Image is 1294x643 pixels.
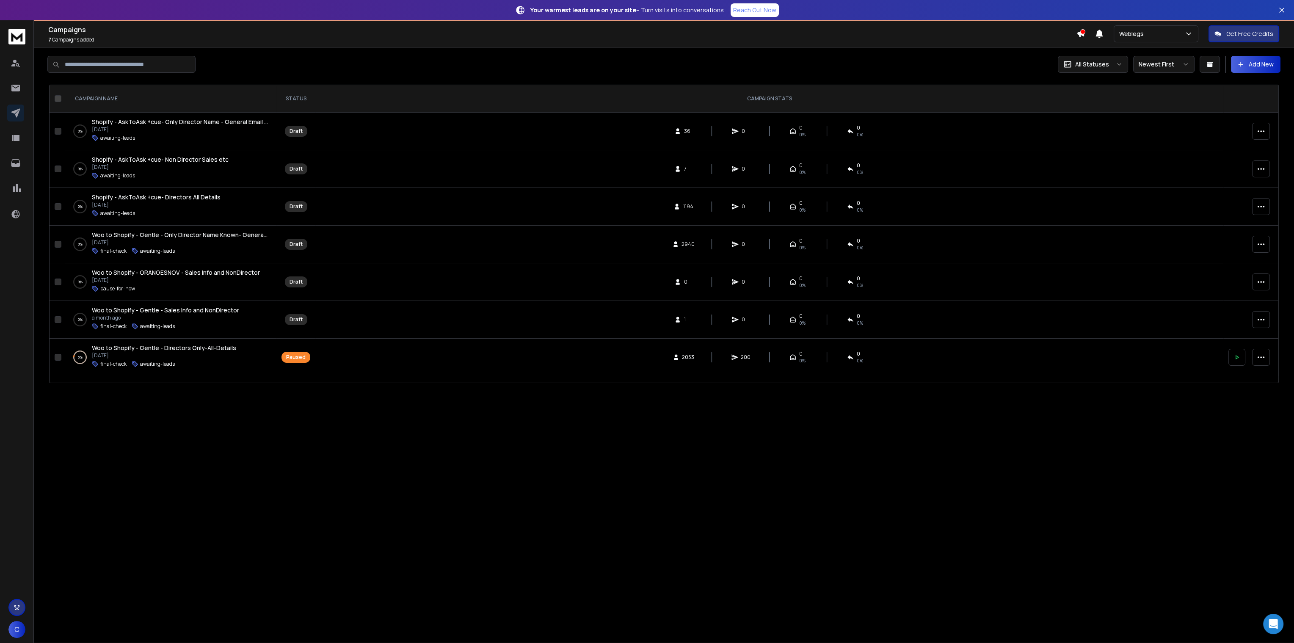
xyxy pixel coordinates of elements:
span: 0 [684,279,692,285]
p: 0 % [78,202,83,211]
p: pause-for-now [100,285,135,292]
span: 0 [856,200,860,207]
span: 0 % [856,357,863,364]
span: Woo to Shopify - ORANGESNOV - Sales Info and NonDirector [92,268,260,276]
p: [DATE] [92,201,221,208]
p: 0 % [78,315,83,324]
a: Woo to Shopify - Gentle - Only Director Name Known- General Email Sales@ etc [92,231,268,239]
span: 0 [741,166,750,172]
td: 0%Shopify - AskToAsk +cue- Directors All Details[DATE]awaiting-leads [65,188,276,226]
div: Draft [290,316,303,323]
span: 0% [799,169,805,176]
p: awaiting-leads [140,361,175,367]
th: CAMPAIGN NAME [65,85,276,113]
p: 0 % [78,240,83,248]
button: Add New [1231,56,1280,73]
p: Weblegs [1119,30,1147,38]
p: final-check [100,323,127,330]
p: awaiting-leads [100,210,135,217]
th: CAMPAIGN STATS [315,85,1223,113]
p: 6 % [78,353,83,362]
span: 36 [684,128,692,135]
div: Draft [290,128,303,135]
a: Shopify - AskToAsk +cue- Only Director Name - General Email Only [92,118,268,126]
img: logo [8,29,25,44]
div: Paused [286,354,306,361]
p: [DATE] [92,352,236,359]
span: 0 [799,200,802,207]
span: 0% [856,169,863,176]
span: Shopify - AskToAsk +cue- Only Director Name - General Email Only [92,118,277,126]
button: C [8,621,25,638]
a: Woo to Shopify - ORANGESNOV - Sales Info and NonDirector [92,268,260,277]
h1: Campaigns [48,25,1076,35]
span: 2053 [682,354,694,361]
span: 0% [856,244,863,251]
th: STATUS [276,85,315,113]
span: 0 [799,313,802,320]
td: 0%Woo to Shopify - Gentle - Sales Info and NonDirectora month agofinal-checkawaiting-leads [65,301,276,339]
p: Get Free Credits [1226,30,1273,38]
span: 1 [684,316,692,323]
span: 0 [799,237,802,244]
span: 0 [856,237,860,244]
td: 0%Woo to Shopify - ORANGESNOV - Sales Info and NonDirector[DATE]pause-for-now [65,263,276,301]
span: 0% [856,131,863,138]
div: Draft [290,279,303,285]
span: 0% [799,207,805,213]
span: 0 [741,316,750,323]
td: 0%Woo to Shopify - Gentle - Only Director Name Known- General Email Sales@ etc[DATE]final-checkaw... [65,226,276,263]
span: 0 [856,313,860,320]
a: Shopify - AskToAsk +cue- Directors All Details [92,193,221,201]
span: 0% [799,320,805,326]
span: 200 [741,354,750,361]
a: Woo to Shopify - Gentle - Sales Info and NonDirector [92,306,239,315]
span: Shopify - AskToAsk +cue- Non Director Sales etc [92,155,229,163]
button: Get Free Credits [1208,25,1279,42]
td: 6%Woo to Shopify - Gentle - Directors Only-All-Details[DATE]final-checkawaiting-leads [65,339,276,376]
div: Open Intercom Messenger [1263,614,1283,634]
p: 0 % [78,127,83,135]
p: [DATE] [92,164,229,171]
p: [DATE] [92,239,268,246]
span: 0 [856,275,860,282]
a: Woo to Shopify - Gentle - Directors Only-All-Details [92,344,236,352]
span: 0 [741,279,750,285]
span: 0% [799,244,805,251]
p: Reach Out Now [733,6,776,14]
strong: Your warmest leads are on your site [530,6,636,14]
td: 0%Shopify - AskToAsk +cue- Only Director Name - General Email Only[DATE]awaiting-leads [65,113,276,150]
span: 0% [856,320,863,326]
p: 0 % [78,278,83,286]
span: 0 [799,275,802,282]
span: 0 [856,124,860,131]
div: Draft [290,166,303,172]
span: 0% [799,357,805,364]
p: awaiting-leads [140,248,175,254]
span: 0 [741,128,750,135]
p: awaiting-leads [100,172,135,179]
p: [DATE] [92,277,260,284]
button: Newest First [1133,56,1195,73]
td: 0%Shopify - AskToAsk +cue- Non Director Sales etc[DATE]awaiting-leads [65,150,276,188]
span: 7 [48,36,51,43]
p: 0 % [78,165,83,173]
span: 7 [684,166,692,172]
p: final-check [100,248,127,254]
span: 0 [799,350,802,357]
div: Draft [290,203,303,210]
p: awaiting-leads [140,323,175,330]
span: 0 [856,162,860,169]
p: awaiting-leads [100,135,135,141]
span: 0 [799,162,802,169]
span: 0% [856,207,863,213]
span: 0% [799,282,805,289]
p: All Statuses [1075,60,1109,69]
span: 2940 [681,241,695,248]
span: 0 [856,350,860,357]
span: 1194 [683,203,693,210]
